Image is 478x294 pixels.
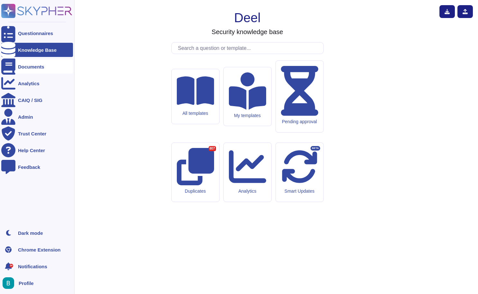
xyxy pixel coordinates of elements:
[281,119,318,124] div: Pending approval
[18,48,57,52] div: Knowledge Base
[234,10,260,25] h1: Deel
[1,110,73,124] a: Admin
[18,247,61,252] div: Chrome Extension
[18,115,33,119] div: Admin
[18,131,46,136] div: Trust Center
[1,126,73,141] a: Trust Center
[18,148,45,153] div: Help Center
[229,188,266,194] div: Analytics
[212,28,283,36] h3: Security knowledge base
[311,146,320,151] div: BETA
[18,264,47,269] span: Notifications
[1,60,73,74] a: Documents
[18,231,43,235] div: Dark mode
[209,146,216,151] div: 807
[1,93,73,107] a: CAIQ / SIG
[18,31,53,36] div: Questionnaires
[9,264,13,268] div: 9+
[175,42,323,54] input: Search a question or template...
[18,64,44,69] div: Documents
[18,98,42,103] div: CAIQ / SIG
[1,243,73,257] a: Chrome Extension
[177,188,214,194] div: Duplicates
[229,113,266,118] div: My templates
[3,277,14,289] img: user
[1,276,19,290] button: user
[19,281,34,286] span: Profile
[1,43,73,57] a: Knowledge Base
[281,188,318,194] div: Smart Updates
[18,165,40,170] div: Feedback
[177,111,214,116] div: All templates
[1,143,73,157] a: Help Center
[1,26,73,40] a: Questionnaires
[1,76,73,90] a: Analytics
[18,81,40,86] div: Analytics
[1,160,73,174] a: Feedback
